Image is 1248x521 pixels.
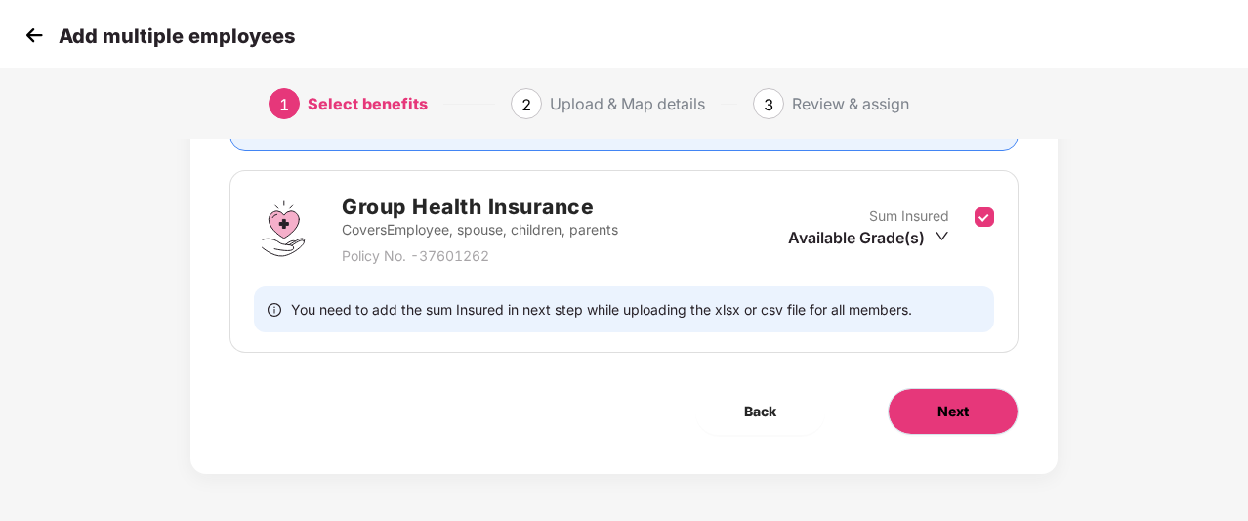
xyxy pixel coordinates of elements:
p: Policy No. - 37601262 [342,245,618,267]
span: Next [937,401,969,422]
span: 1 [279,95,289,114]
div: Review & assign [792,88,909,119]
button: Back [695,388,825,435]
div: Select benefits [308,88,428,119]
img: svg+xml;base64,PHN2ZyBpZD0iR3JvdXBfSGVhbHRoX0luc3VyYW5jZSIgZGF0YS1uYW1lPSJHcm91cCBIZWFsdGggSW5zdX... [254,199,312,258]
span: Back [744,401,776,422]
span: 2 [521,95,531,114]
span: down [935,229,949,243]
p: Covers Employee, spouse, children, parents [342,219,618,240]
p: Add multiple employees [59,24,295,48]
span: 3 [764,95,773,114]
span: You need to add the sum Insured in next step while uploading the xlsx or csv file for all members. [291,300,912,319]
div: Available Grade(s) [788,227,949,248]
button: Next [888,388,1019,435]
span: info-circle [268,300,281,319]
div: Upload & Map details [550,88,705,119]
h2: Group Health Insurance [342,191,618,223]
img: svg+xml;base64,PHN2ZyB4bWxucz0iaHR0cDovL3d3dy53My5vcmcvMjAwMC9zdmciIHdpZHRoPSIzMCIgaGVpZ2h0PSIzMC... [20,21,49,50]
p: Sum Insured [869,205,949,227]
